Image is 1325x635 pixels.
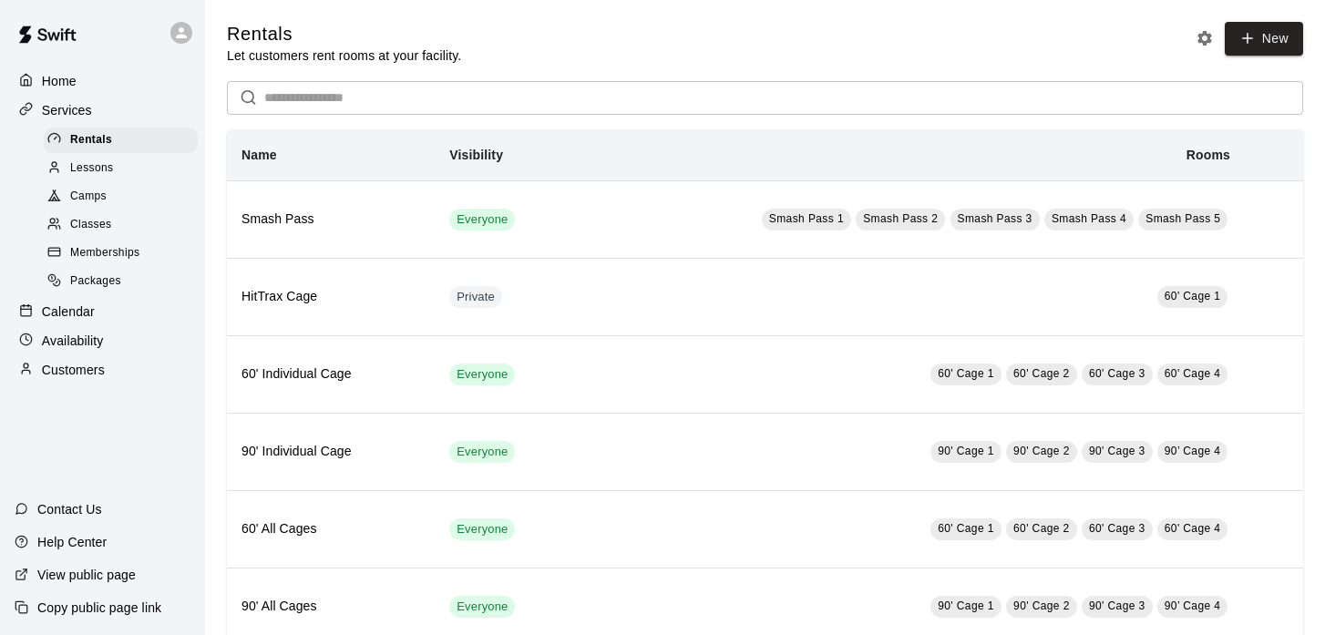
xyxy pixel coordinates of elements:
[241,148,277,162] b: Name
[15,298,190,325] a: Calendar
[241,210,420,230] h6: Smash Pass
[241,287,420,307] h6: HitTrax Cage
[769,212,844,225] span: Smash Pass 1
[37,599,161,617] p: Copy public page link
[70,216,111,234] span: Classes
[1191,25,1218,52] button: Rental settings
[44,184,198,210] div: Camps
[1013,522,1070,535] span: 60' Cage 2
[241,364,420,384] h6: 60' Individual Cage
[44,211,205,240] a: Classes
[1013,599,1070,612] span: 90' Cage 2
[44,269,198,294] div: Packages
[938,599,994,612] span: 90' Cage 1
[241,597,420,617] h6: 90' All Cages
[1013,445,1070,457] span: 90' Cage 2
[15,327,190,354] a: Availability
[449,148,503,162] b: Visibility
[1089,522,1145,535] span: 60' Cage 3
[37,566,136,584] p: View public page
[938,522,994,535] span: 60' Cage 1
[449,521,515,538] span: Everyone
[1052,212,1126,225] span: Smash Pass 4
[70,272,121,291] span: Packages
[227,22,461,46] h5: Rentals
[449,518,515,540] div: This service is visible to all of your customers
[1165,367,1221,380] span: 60' Cage 4
[449,286,502,308] div: This service is hidden, and can only be accessed via a direct link
[1089,367,1145,380] span: 60' Cage 3
[449,209,515,230] div: This service is visible to all of your customers
[44,154,205,182] a: Lessons
[1145,212,1220,225] span: Smash Pass 5
[863,212,938,225] span: Smash Pass 2
[1186,148,1230,162] b: Rooms
[227,46,461,65] p: Let customers rent rooms at your facility.
[42,72,77,90] p: Home
[70,131,112,149] span: Rentals
[42,361,105,379] p: Customers
[44,156,198,181] div: Lessons
[42,101,92,119] p: Services
[1089,599,1145,612] span: 90' Cage 3
[1165,445,1221,457] span: 90’ Cage 4
[449,289,502,306] span: Private
[42,332,104,350] p: Availability
[15,67,190,95] a: Home
[1225,22,1303,56] a: New
[938,367,994,380] span: 60' Cage 1
[37,500,102,518] p: Contact Us
[44,240,205,268] a: Memberships
[449,441,515,463] div: This service is visible to all of your customers
[938,445,994,457] span: 90' Cage 1
[1165,599,1221,612] span: 90’ Cage 4
[44,126,205,154] a: Rentals
[958,212,1032,225] span: Smash Pass 3
[449,596,515,618] div: This service is visible to all of your customers
[15,356,190,384] a: Customers
[44,212,198,238] div: Classes
[42,302,95,321] p: Calendar
[1165,290,1221,302] span: 60' Cage 1
[449,364,515,385] div: This service is visible to all of your customers
[44,183,205,211] a: Camps
[44,128,198,153] div: Rentals
[449,366,515,384] span: Everyone
[44,241,198,266] div: Memberships
[241,442,420,462] h6: 90' Individual Cage
[15,97,190,124] a: Services
[70,188,107,206] span: Camps
[1013,367,1070,380] span: 60' Cage 2
[449,444,515,461] span: Everyone
[70,244,139,262] span: Memberships
[44,268,205,296] a: Packages
[241,519,420,539] h6: 60' All Cages
[70,159,114,178] span: Lessons
[449,599,515,616] span: Everyone
[1165,522,1221,535] span: 60' Cage 4
[449,211,515,229] span: Everyone
[37,533,107,551] p: Help Center
[1089,445,1145,457] span: 90' Cage 3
